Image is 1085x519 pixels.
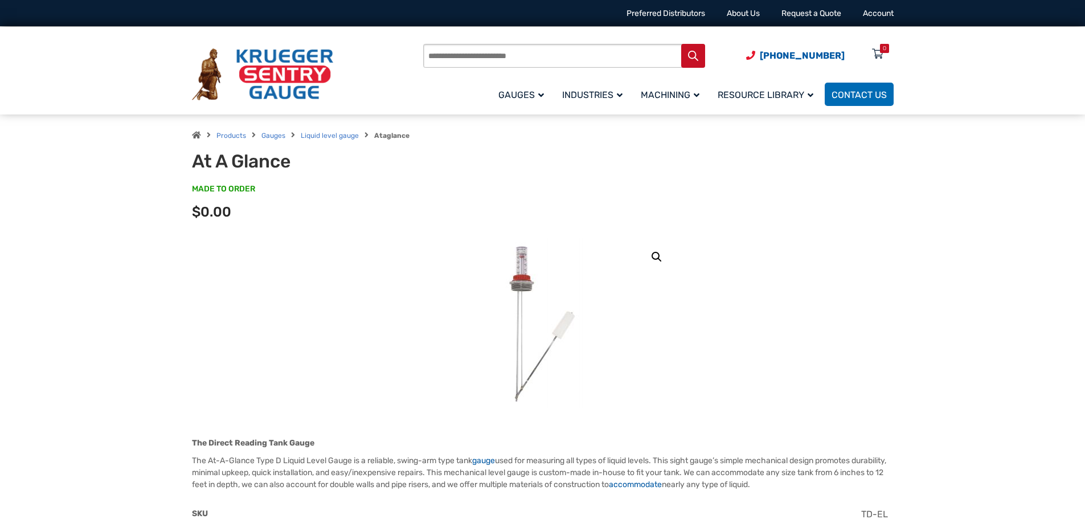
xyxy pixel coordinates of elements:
[192,438,314,448] strong: The Direct Reading Tank Gauge
[781,9,841,18] a: Request a Quote
[562,89,623,100] span: Industries
[646,247,667,267] a: View full-screen image gallery
[555,81,634,108] a: Industries
[192,48,333,101] img: Krueger Sentry Gauge
[727,9,760,18] a: About Us
[301,132,359,140] a: Liquid level gauge
[746,48,845,63] a: Phone Number (920) 434-8860
[192,150,473,172] h1: At A Glance
[832,89,887,100] span: Contact Us
[474,238,611,408] img: At A Glance
[825,83,894,106] a: Contact Us
[883,44,886,53] div: 0
[718,89,813,100] span: Resource Library
[627,9,705,18] a: Preferred Distributors
[192,183,255,195] span: MADE TO ORDER
[609,480,662,489] a: accommodate
[863,9,894,18] a: Account
[192,204,231,220] span: $0.00
[192,455,894,491] p: The At-A-Glance Type D Liquid Level Gauge is a reliable, swing-arm type tank used for measuring a...
[641,89,699,100] span: Machining
[216,132,246,140] a: Products
[472,456,495,465] a: gauge
[261,132,285,140] a: Gauges
[374,132,410,140] strong: Ataglance
[192,509,208,518] span: SKU
[498,89,544,100] span: Gauges
[492,81,555,108] a: Gauges
[760,50,845,61] span: [PHONE_NUMBER]
[711,81,825,108] a: Resource Library
[634,81,711,108] a: Machining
